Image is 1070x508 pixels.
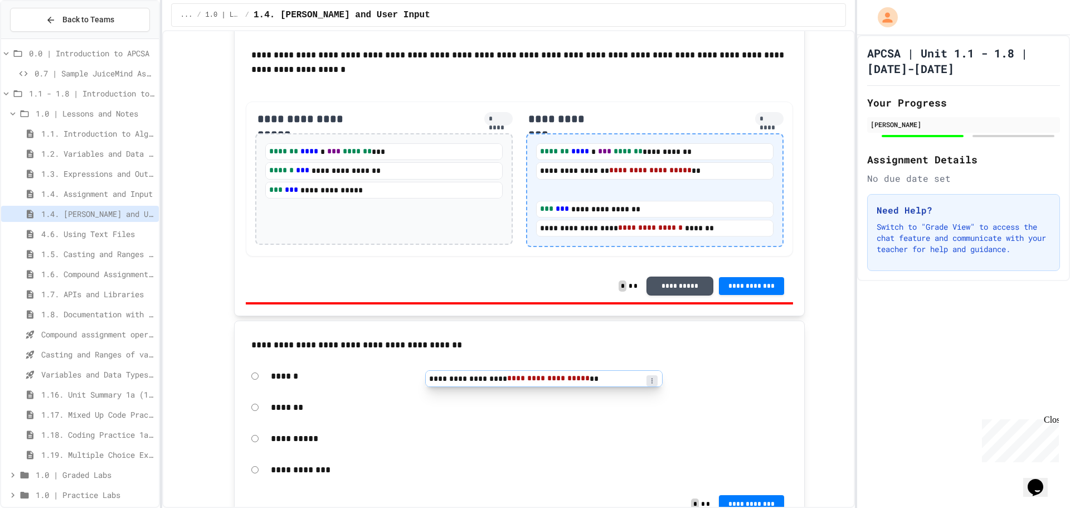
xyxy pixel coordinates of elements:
h1: APCSA | Unit 1.1 - 1.8 | [DATE]-[DATE] [867,45,1060,76]
span: 1.4. Assignment and Input [41,188,154,200]
h2: Your Progress [867,95,1060,110]
div: No due date set [867,172,1060,185]
span: Compound assignment operators - Quiz [41,328,154,340]
span: 1.18. Coding Practice 1a (1.1-1.6) [41,429,154,441]
button: Back to Teams [10,8,150,32]
span: / [197,11,201,20]
div: My Account [866,4,901,30]
span: Variables and Data Types - Quiz [41,369,154,380]
span: 1.1 - 1.8 | Introduction to Java [29,88,154,99]
span: 0.0 | Introduction to APCSA [29,47,154,59]
span: 1.2. Variables and Data Types [41,148,154,159]
iframe: chat widget [1023,463,1059,497]
span: 1.16. Unit Summary 1a (1.1-1.6) [41,389,154,400]
p: Switch to "Grade View" to access the chat feature and communicate with your teacher for help and ... [877,221,1050,255]
div: [PERSON_NAME] [870,119,1057,129]
span: 1.0 | Practice Labs [36,489,154,501]
span: ... [181,11,193,20]
h2: Assignment Details [867,152,1060,167]
span: 1.0 | Lessons and Notes [36,108,154,119]
div: Chat with us now!Close [4,4,77,71]
span: 4.6. Using Text Files [41,228,154,240]
span: 1.1. Introduction to Algorithms, Programming, and Compilers [41,128,154,139]
span: 1.3. Expressions and Output [New] [41,168,154,180]
span: 1.8. Documentation with Comments and Preconditions [41,308,154,320]
span: 1.4. [PERSON_NAME] and User Input [41,208,154,220]
span: / [245,11,249,20]
span: 1.19. Multiple Choice Exercises for Unit 1a (1.1-1.6) [41,449,154,461]
span: Back to Teams [62,14,114,26]
span: Casting and Ranges of variables - Quiz [41,349,154,360]
span: 1.5. Casting and Ranges of Values [41,248,154,260]
span: 1.7. APIs and Libraries [41,288,154,300]
h3: Need Help? [877,204,1050,217]
span: 1.0 | Lessons and Notes [206,11,241,20]
span: 1.0 | Graded Labs [36,469,154,481]
iframe: chat widget [977,415,1059,462]
span: 1.17. Mixed Up Code Practice 1.1-1.6 [41,409,154,420]
span: 1.6. Compound Assignment Operators [41,268,154,280]
span: 0.7 | Sample JuiceMind Assignment - [GEOGRAPHIC_DATA] [35,67,154,79]
span: 1.4. [PERSON_NAME] and User Input [254,8,430,22]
